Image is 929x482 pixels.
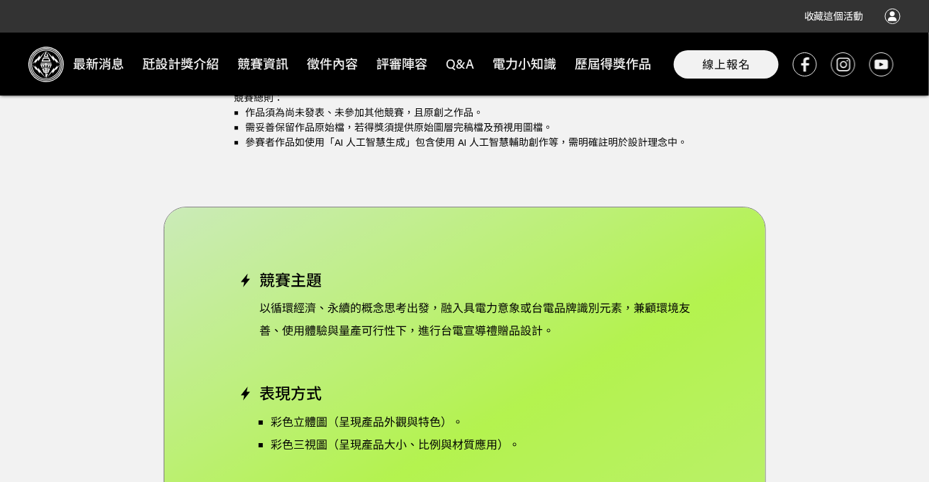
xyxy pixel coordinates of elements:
span: 表現方式 [260,384,322,403]
a: 評審陣容 [367,33,437,95]
span: 歷屆得獎作品 [567,52,659,76]
a: 最新消息 [64,33,133,95]
span: Q&A [438,52,482,76]
span: 瓩設計獎介紹 [135,52,227,76]
a: 瓩設計獎介紹 [133,33,228,95]
li: 作品須為尚未發表、未參加其他競賽，且原創之作品。 [246,105,695,120]
p: 競賽總則： [235,91,695,105]
span: 電力小知識 [485,52,564,76]
span: 競賽主題 [260,271,322,289]
p: 以循環經濟、永續的概念思考出發，融入具電力意象或台電品牌識別元素，兼顧環境友善、使用體驗與量產可行性下，進行台電宣導禮贈品設計。 [239,297,691,342]
a: 歷屆得獎作品 [565,33,660,95]
span: 收藏這個活動 [804,11,864,22]
img: Logo [28,47,64,82]
span: 評審陣容 [368,52,435,76]
span: 徵件內容 [299,52,366,76]
span: 線上報名 [702,57,750,71]
a: Q&A [437,33,483,95]
p: 彩色立體圖（呈現產品外觀與特色）。 [271,411,691,433]
li: 參賽者作品如使用「AI 人工智慧生成」包含使用 AI 人工智慧輔助創作等，需明確註明於設計理念中。 [246,135,695,150]
button: 線上報名 [674,50,779,79]
span: 最新消息 [65,52,132,76]
a: 徵件內容 [298,33,367,95]
span: 競賽資訊 [230,52,296,76]
a: 競賽資訊 [228,33,298,95]
li: 需妥善保留作品原始檔，若得獎須提供原始圖層完稿檔及預視用圖檔。 [246,120,695,135]
p: 彩色三視圖（呈現產品大小、比例與材質應用）。 [271,433,691,456]
a: 電力小知識 [483,33,565,95]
